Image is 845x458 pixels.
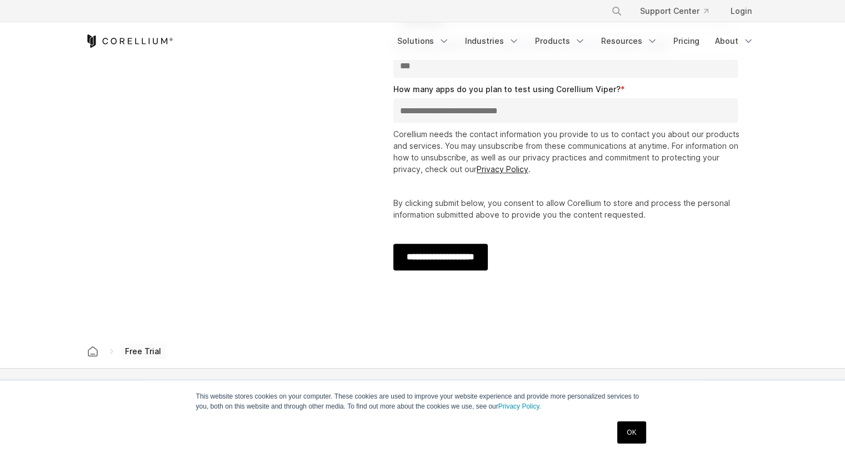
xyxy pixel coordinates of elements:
[391,31,761,51] div: Navigation Menu
[607,1,627,21] button: Search
[393,128,743,175] p: Corellium needs the contact information you provide to us to contact you about our products and s...
[722,1,761,21] a: Login
[631,1,717,21] a: Support Center
[594,31,664,51] a: Resources
[393,84,621,94] span: How many apps do you plan to test using Corellium Viper?
[83,344,103,359] a: Corellium home
[121,344,166,359] span: Free Trial
[708,31,761,51] a: About
[85,34,173,48] a: Corellium Home
[196,391,649,411] p: This website stores cookies on your computer. These cookies are used to improve your website expe...
[458,31,526,51] a: Industries
[667,31,706,51] a: Pricing
[393,197,743,220] p: By clicking submit below, you consent to allow Corellium to store and process the personal inform...
[477,164,528,174] a: Privacy Policy
[617,421,646,444] a: OK
[391,31,456,51] a: Solutions
[598,1,761,21] div: Navigation Menu
[528,31,592,51] a: Products
[498,402,541,410] a: Privacy Policy.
